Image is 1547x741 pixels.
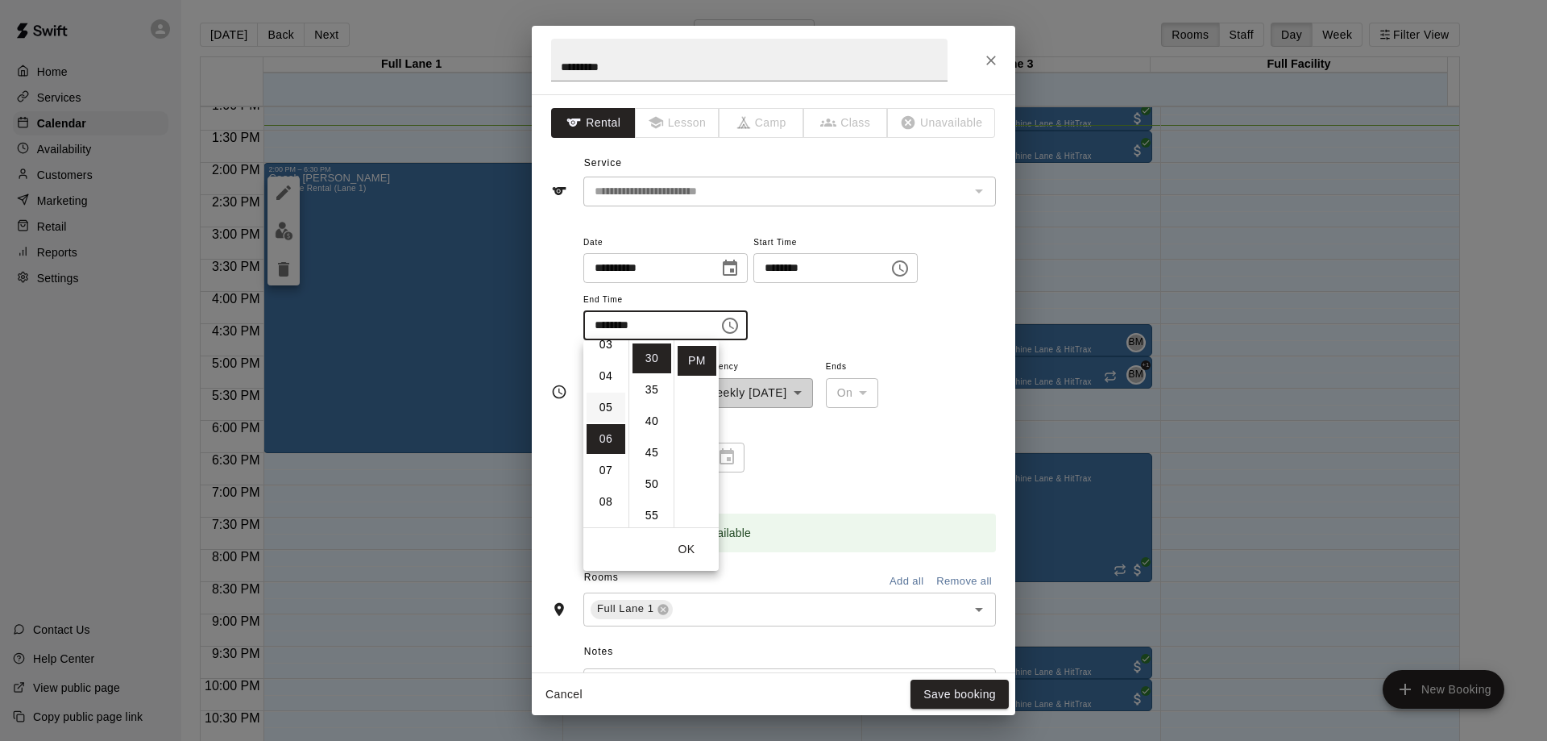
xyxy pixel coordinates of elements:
span: The type of an existing booking cannot be changed [720,108,804,138]
svg: Timing [551,384,567,400]
span: Service [584,157,622,169]
button: Add all [881,569,932,594]
button: Save booking [910,680,1009,710]
span: Frequency [695,356,813,378]
span: The type of an existing booking cannot be changed [636,108,720,138]
button: OK [661,535,712,564]
li: 7 hours [587,456,625,485]
li: 4 hours [587,361,625,391]
li: 35 minutes [632,375,671,405]
button: Choose time, selected time is 6:30 PM [714,310,746,342]
div: On [826,378,879,408]
ul: Select meridiem [674,340,719,527]
span: The type of an existing booking cannot be changed [804,108,889,138]
li: 30 minutes [632,343,671,373]
button: Rental [551,108,636,138]
span: Notes [584,639,996,665]
svg: Rooms [551,602,567,618]
span: End Time [583,289,748,311]
div: Full Lane 1 [591,600,673,619]
li: 9 hours [587,518,625,548]
span: The type of an existing booking cannot be changed [888,108,996,138]
button: Open [968,598,990,621]
li: 8 hours [587,487,625,517]
li: 45 minutes [632,438,671,468]
ul: Select minutes [628,340,674,527]
ul: Select hours [583,340,628,527]
li: 6 hours [587,424,625,454]
li: 55 minutes [632,501,671,531]
li: 40 minutes [632,406,671,436]
span: Start Time [753,232,918,254]
svg: Service [551,183,567,199]
li: 5 hours [587,393,625,423]
span: Date [583,232,748,254]
button: Cancel [538,680,590,710]
button: Remove all [932,569,996,594]
button: Close [977,46,1006,75]
span: Ends [826,356,879,378]
li: PM [678,346,716,376]
div: The service of an existing booking cannot be changed [583,177,996,206]
li: 50 minutes [632,469,671,499]
button: Choose time, selected time is 2:00 PM [884,252,916,285]
span: Rooms [584,572,619,583]
span: Full Lane 1 [591,601,660,617]
button: Choose date, selected date is Oct 13, 2025 [714,252,746,285]
li: 3 hours [587,330,625,360]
